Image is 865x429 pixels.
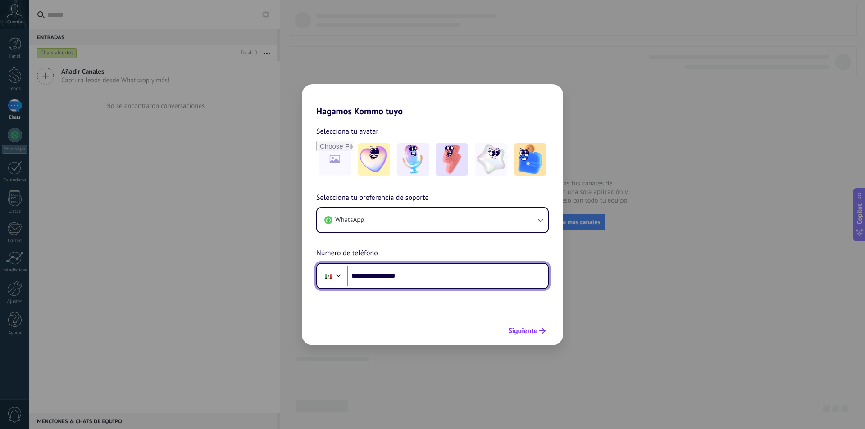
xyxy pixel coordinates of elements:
span: Selecciona tu avatar [316,126,378,137]
img: -2.jpeg [397,143,429,176]
span: Número de teléfono [316,248,378,259]
span: Siguiente [508,328,537,334]
h2: Hagamos Kommo tuyo [302,84,563,117]
button: Siguiente [504,323,550,339]
img: -1.jpeg [358,143,390,176]
button: WhatsApp [317,208,548,232]
span: WhatsApp [335,216,364,225]
img: -4.jpeg [475,143,507,176]
img: -5.jpeg [514,143,546,176]
div: Mexico: + 52 [320,266,337,285]
span: Selecciona tu preferencia de soporte [316,192,429,204]
img: -3.jpeg [436,143,468,176]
